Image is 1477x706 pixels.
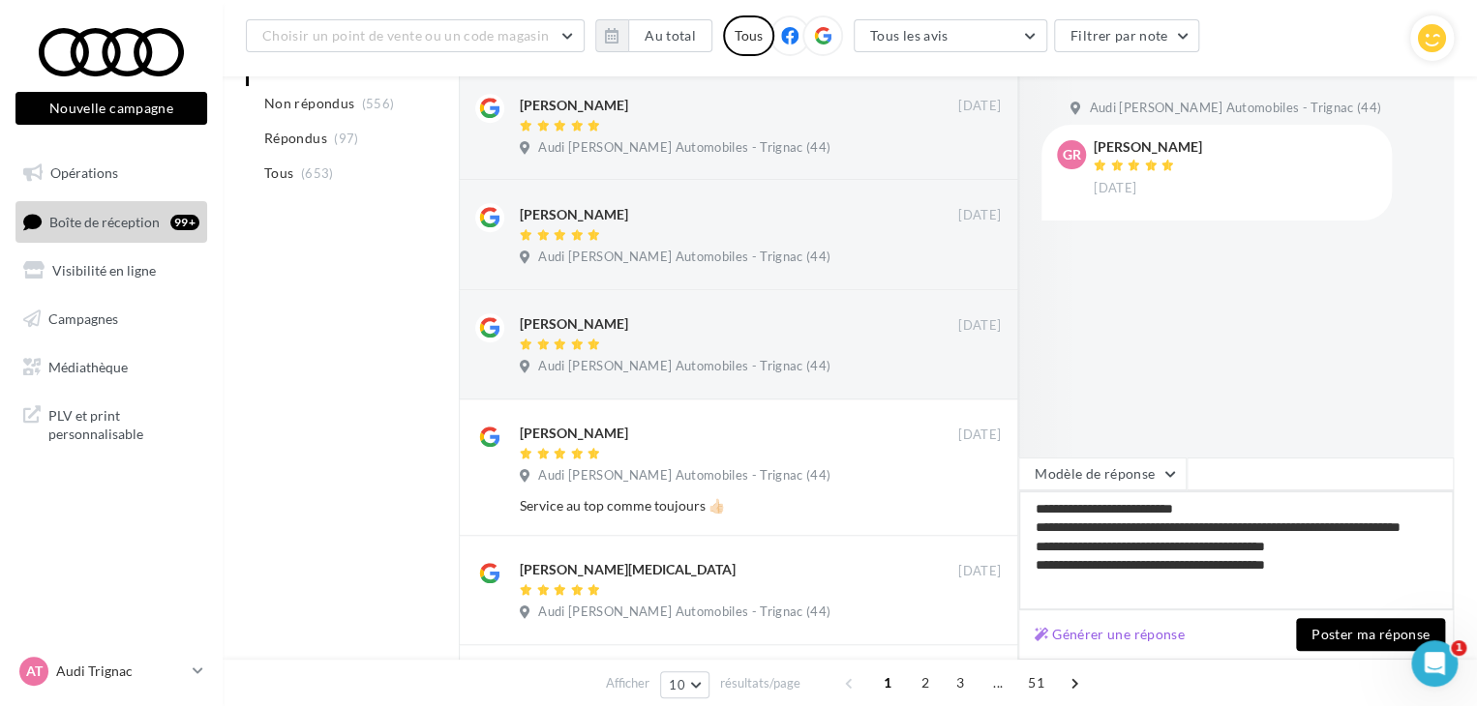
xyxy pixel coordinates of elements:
[12,250,211,291] a: Visibilité en ligne
[1411,640,1458,687] iframe: Intercom live chat
[606,674,649,692] span: Afficher
[520,496,875,515] div: Service au top comme toujours 👍🏻
[958,427,1001,444] span: [DATE]
[520,560,736,579] div: [PERSON_NAME][MEDICAL_DATA]
[1089,100,1381,117] span: Audi [PERSON_NAME] Automobiles - Trignac (44)
[1054,19,1200,52] button: Filtrer par note
[12,153,211,193] a: Opérations
[264,129,327,148] span: Répondus
[1018,457,1187,490] button: Modèle de réponse
[48,310,118,327] span: Campagnes
[12,347,211,388] a: Médiathèque
[49,213,160,229] span: Boîte de réception
[1063,145,1081,164] span: Gr
[945,667,976,698] span: 3
[958,317,1001,335] span: [DATE]
[334,131,358,146] span: (97)
[910,667,941,698] span: 2
[12,395,211,452] a: PLV et print personnalisable
[1094,180,1136,197] span: [DATE]
[595,19,712,52] button: Au total
[854,19,1047,52] button: Tous les avis
[48,402,199,444] span: PLV et print personnalisable
[520,424,628,443] div: [PERSON_NAME]
[958,98,1001,115] span: [DATE]
[262,27,549,44] span: Choisir un point de vente ou un code magasin
[538,603,830,621] span: Audi [PERSON_NAME] Automobiles - Trignac (44)
[1094,140,1202,154] div: [PERSON_NAME]
[520,96,628,115] div: [PERSON_NAME]
[1296,618,1445,651] button: Poster ma réponse
[246,19,585,52] button: Choisir un point de vente ou un code magasin
[720,674,800,692] span: résultats/page
[48,358,128,374] span: Médiathèque
[958,207,1001,224] span: [DATE]
[12,299,211,339] a: Campagnes
[50,164,118,181] span: Opérations
[982,667,1013,698] span: ...
[538,358,830,375] span: Audi [PERSON_NAME] Automobiles - Trignac (44)
[362,96,395,111] span: (556)
[264,94,354,113] span: Non répondus
[872,667,903,698] span: 1
[301,165,334,181] span: (653)
[870,27,949,44] span: Tous les avis
[958,563,1001,580] span: [DATE]
[56,662,185,681] p: Audi Trignac
[520,205,628,224] div: [PERSON_NAME]
[660,671,709,698] button: 10
[1451,640,1466,656] span: 1
[52,262,156,279] span: Visibilité en ligne
[26,662,43,681] span: AT
[15,653,207,690] a: AT Audi Trignac
[1027,623,1192,646] button: Générer une réponse
[170,215,199,230] div: 99+
[669,677,685,692] span: 10
[264,163,293,183] span: Tous
[15,92,207,125] button: Nouvelle campagne
[12,201,211,243] a: Boîte de réception99+
[538,249,830,266] span: Audi [PERSON_NAME] Automobiles - Trignac (44)
[520,314,628,334] div: [PERSON_NAME]
[628,19,712,52] button: Au total
[538,139,830,157] span: Audi [PERSON_NAME] Automobiles - Trignac (44)
[1020,667,1052,698] span: 51
[723,15,774,56] div: Tous
[538,467,830,485] span: Audi [PERSON_NAME] Automobiles - Trignac (44)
